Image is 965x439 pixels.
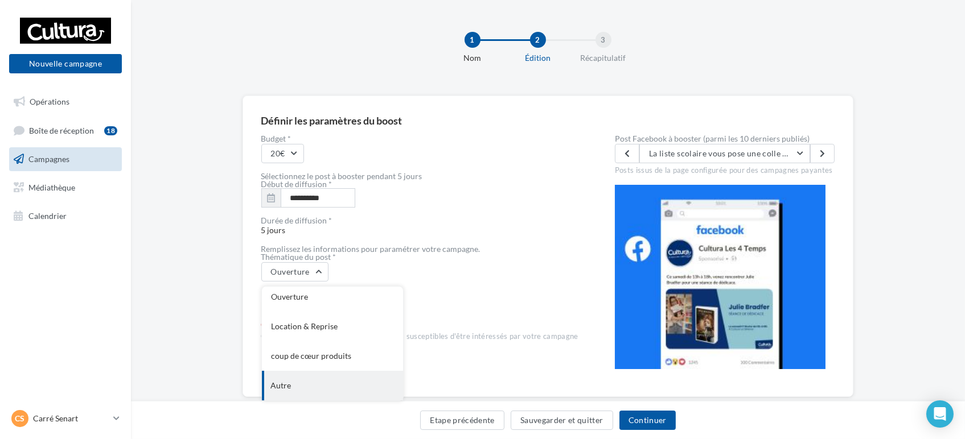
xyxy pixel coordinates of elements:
div: Cet univers définira le panel d'internautes susceptibles d'être intéressés par votre campagne [261,332,578,342]
span: 5 jours [261,217,578,235]
div: Définir les paramètres du boost [261,115,403,126]
p: Carré Senart [33,413,109,424]
button: La liste scolaire vous pose une colle ? On s'en occupe pour vous ✂️ 📩 [EMAIL_ADDRESS][DOMAIN_NAME] [639,144,810,163]
span: Opérations [30,97,69,106]
div: coup de cœur produits [262,341,403,371]
div: Remplissez les informations pour paramétrer votre campagne. [261,245,578,253]
span: Boîte de réception [29,125,94,135]
a: Opérations [7,90,124,114]
button: Etape précédente [420,411,504,430]
div: Durée de diffusion * [261,217,578,225]
div: Univers produits * [261,291,578,299]
button: Nouvelle campagne [9,54,122,73]
div: 2 [530,32,546,48]
a: CS Carré Senart [9,408,122,429]
span: Campagnes [28,154,69,164]
label: Début de diffusion * [261,180,332,188]
a: Boîte de réception18 [7,118,124,143]
button: Ouverture [261,262,328,281]
div: Sélectionnez le post à booster pendant 5 jours [261,172,578,180]
label: Budget * [261,135,578,143]
span: Médiathèque [28,183,75,192]
div: 18 [104,126,117,135]
div: 1 [465,32,481,48]
img: operation-preview [615,185,826,369]
div: 3 [596,32,611,48]
div: Nom [436,52,509,64]
div: Récapitulatif [567,52,640,64]
button: Sauvegarder et quitter [511,411,613,430]
div: Thématique du post * [261,253,578,261]
label: Post Facebook à booster (parmi les 10 derniers publiés) [615,135,835,143]
span: Calendrier [28,210,67,220]
div: Ouverture [262,282,403,312]
div: Édition [502,52,574,64]
div: Autre [262,371,403,400]
div: Posts issus de la page configurée pour des campagnes payantes [615,163,835,176]
a: Calendrier [7,204,124,228]
a: Médiathèque [7,176,124,200]
div: Open Intercom Messenger [926,400,954,428]
button: 20€ [261,144,304,163]
button: Continuer [619,411,676,430]
div: Champ requis [261,320,578,330]
span: CS [15,413,25,424]
div: Location & Reprise [262,312,403,341]
a: Campagnes [7,147,124,171]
